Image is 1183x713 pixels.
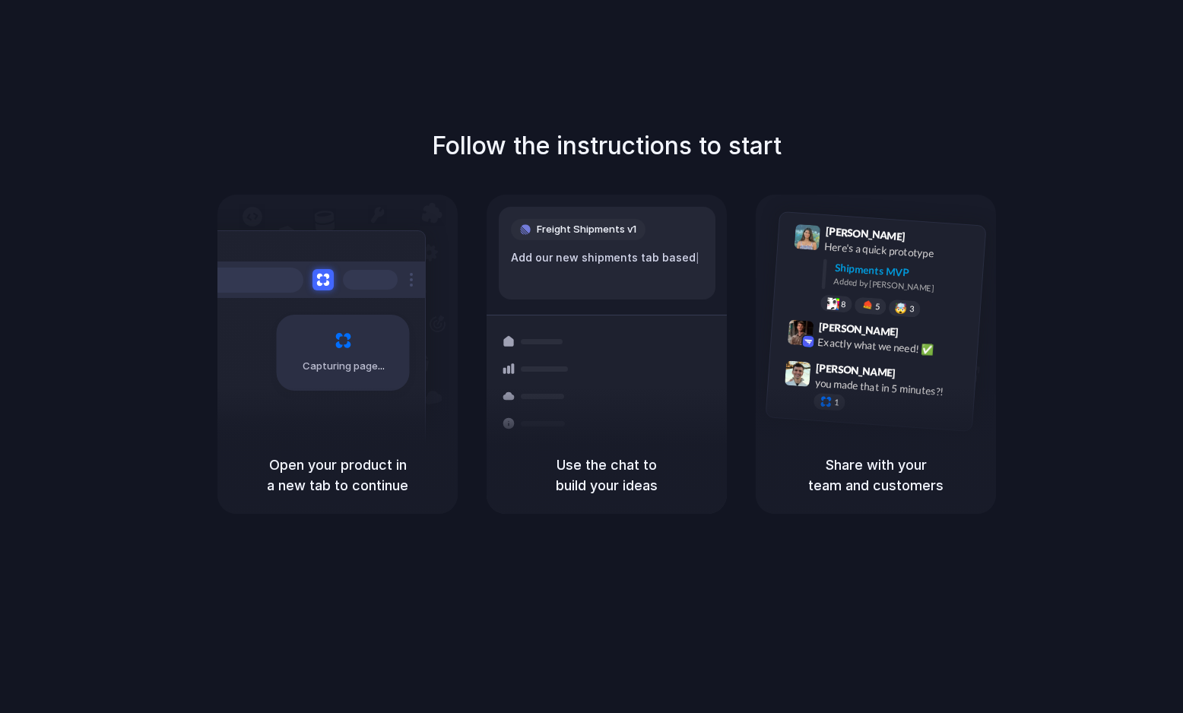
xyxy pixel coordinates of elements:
[903,325,934,344] span: 9:42 AM
[834,398,839,407] span: 1
[825,223,905,245] span: [PERSON_NAME]
[841,300,846,309] span: 8
[818,318,899,341] span: [PERSON_NAME]
[511,249,703,266] div: Add our new shipments tab based
[817,334,969,360] div: Exactly what we need! ✅
[432,128,782,164] h1: Follow the instructions to start
[834,260,975,285] div: Shipments MVP
[909,305,915,313] span: 3
[537,222,636,237] span: Freight Shipments v1
[816,360,896,382] span: [PERSON_NAME]
[774,455,978,496] h5: Share with your team and customers
[895,303,908,314] div: 🤯
[910,230,941,249] span: 9:41 AM
[236,455,439,496] h5: Open your product in a new tab to continue
[505,455,709,496] h5: Use the chat to build your ideas
[833,275,973,297] div: Added by [PERSON_NAME]
[303,359,387,374] span: Capturing page
[814,375,966,401] div: you made that in 5 minutes?!
[824,239,976,265] div: Here's a quick prototype
[900,366,931,385] span: 9:47 AM
[696,252,699,264] span: |
[875,303,880,311] span: 5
